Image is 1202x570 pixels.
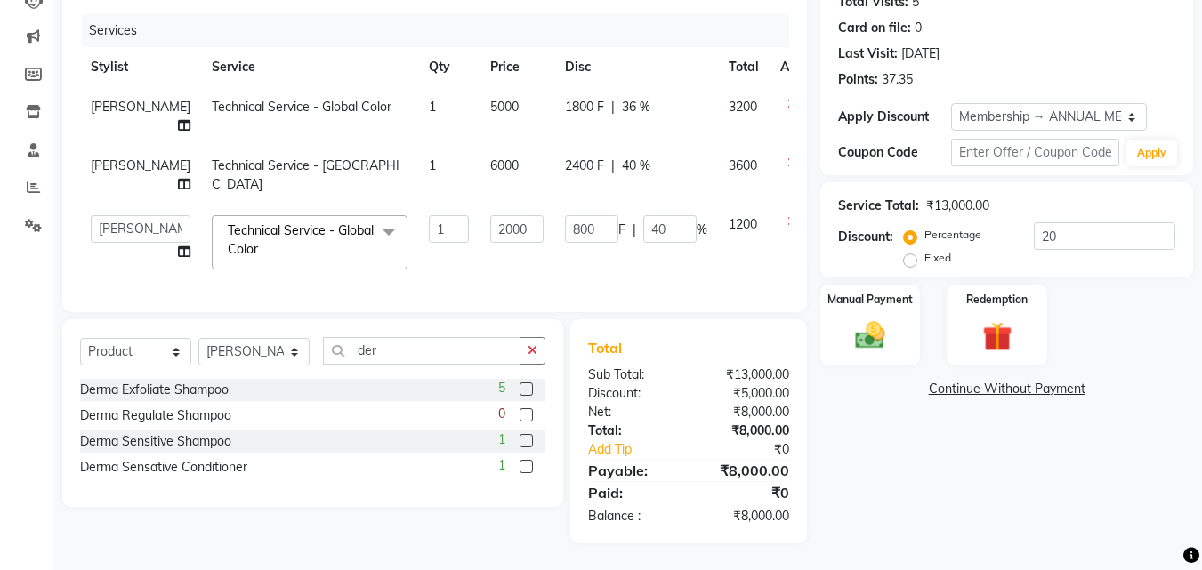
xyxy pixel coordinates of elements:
div: Last Visit: [838,44,898,63]
div: Paid: [575,482,689,503]
span: % [697,221,707,239]
div: Payable: [575,460,689,481]
a: Add Tip [575,440,707,459]
div: ₹5,000.00 [689,384,803,403]
th: Action [770,47,828,87]
div: Derma Regulate Shampoo [80,406,231,425]
span: Technical Service - Global Color [228,222,374,257]
label: Percentage [924,227,981,243]
div: ₹8,000.00 [689,403,803,421]
span: 5 [498,379,505,397]
div: [DATE] [901,44,940,63]
label: Redemption [966,292,1028,308]
div: Total: [575,421,689,440]
div: ₹0 [708,440,803,459]
div: ₹13,000.00 [926,197,989,215]
div: Derma Exfoliate Shampoo [80,381,229,399]
th: Stylist [80,47,201,87]
span: 1 [498,430,505,449]
div: ₹8,000.00 [689,460,803,481]
div: Services [82,14,803,47]
span: Technical Service - [GEOGRAPHIC_DATA] [212,157,399,192]
span: 6000 [490,157,519,173]
span: 36 % [622,98,650,116]
div: ₹8,000.00 [689,507,803,526]
div: Points: [838,70,878,89]
span: Total [588,339,629,357]
span: 1200 [729,216,757,232]
span: 1 [429,157,436,173]
span: [PERSON_NAME] [91,157,190,173]
div: Derma Sensitive Shampoo [80,432,231,451]
img: _cash.svg [846,318,894,352]
span: Technical Service - Global Color [212,99,391,115]
th: Qty [418,47,480,87]
div: 37.35 [882,70,913,89]
label: Manual Payment [827,292,913,308]
div: Derma Sensative Conditioner [80,458,247,477]
span: | [633,221,636,239]
span: 40 % [622,157,650,175]
th: Price [480,47,554,87]
div: ₹0 [689,482,803,503]
span: 0 [498,405,505,423]
div: Sub Total: [575,365,689,384]
th: Disc [554,47,718,87]
input: Search or Scan [323,337,520,365]
span: 1 [429,99,436,115]
div: Service Total: [838,197,919,215]
div: Net: [575,403,689,421]
div: Card on file: [838,19,911,37]
div: Discount: [575,384,689,403]
span: | [611,98,615,116]
span: | [611,157,615,175]
label: Fixed [924,250,951,266]
button: Apply [1126,140,1177,166]
span: 1800 F [565,98,604,116]
div: Balance : [575,507,689,526]
span: 2400 F [565,157,604,175]
span: 5000 [490,99,519,115]
input: Enter Offer / Coupon Code [951,139,1119,166]
div: ₹13,000.00 [689,365,803,384]
span: F [618,221,625,239]
th: Service [201,47,418,87]
div: ₹8,000.00 [689,421,803,440]
th: Total [718,47,770,87]
div: Apply Discount [838,108,950,126]
a: x [258,241,266,257]
a: Continue Without Payment [824,380,1190,398]
div: Coupon Code [838,143,950,162]
img: _gift.svg [973,318,1021,355]
span: [PERSON_NAME] [91,99,190,115]
div: Discount: [838,228,893,246]
span: 3200 [729,99,757,115]
span: 3600 [729,157,757,173]
div: 0 [915,19,922,37]
span: 1 [498,456,505,475]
